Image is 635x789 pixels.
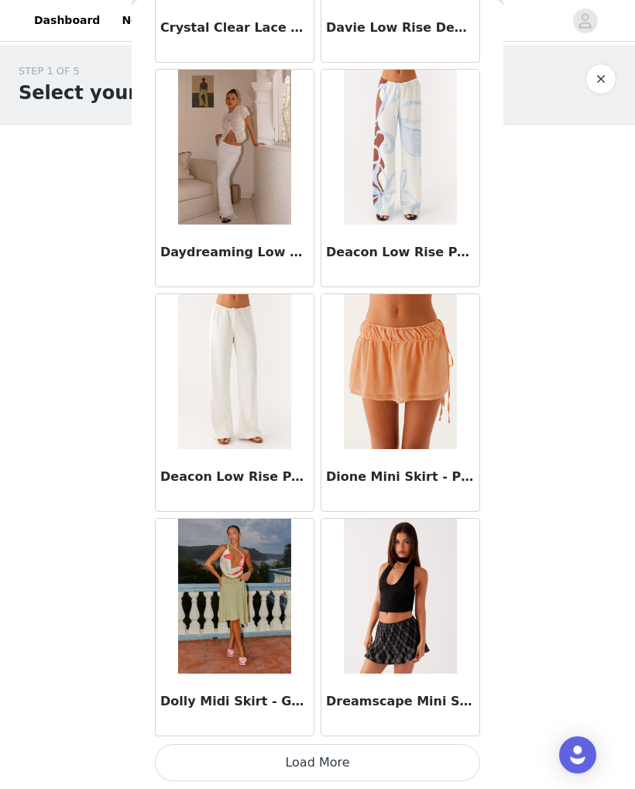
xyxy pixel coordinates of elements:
[326,19,475,37] h3: Davie Low Rise Denim Shorts - Blue
[160,468,309,486] h3: Deacon Low Rise Pants - Butter
[559,736,596,774] div: Open Intercom Messenger
[178,519,290,674] img: Dolly Midi Skirt - Green
[344,70,456,225] img: Deacon Low Rise Pants - Bloom Wave Print
[178,294,290,449] img: Deacon Low Rise Pants - Butter
[19,79,215,107] h1: Select your styles!
[19,63,215,79] div: STEP 1 OF 5
[160,692,309,711] h3: Dolly Midi Skirt - Green
[178,70,290,225] img: Daydreaming Low Rise Maxi Skirt - White
[578,9,592,33] div: avatar
[160,19,309,37] h3: Crystal Clear Lace Midi Skirt - Ivory
[344,294,456,449] img: Dione Mini Skirt - Peach
[155,744,480,781] button: Load More
[326,243,475,262] h3: Deacon Low Rise Pants - Bloom Wave Print
[25,3,109,38] a: Dashboard
[344,519,456,674] img: Dreamscape Mini Skirt - Check
[326,468,475,486] h3: Dione Mini Skirt - Peach
[112,3,189,38] a: Networks
[160,243,309,262] h3: Daydreaming Low Rise Maxi Skirt - White
[326,692,475,711] h3: Dreamscape Mini Skirt - Check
